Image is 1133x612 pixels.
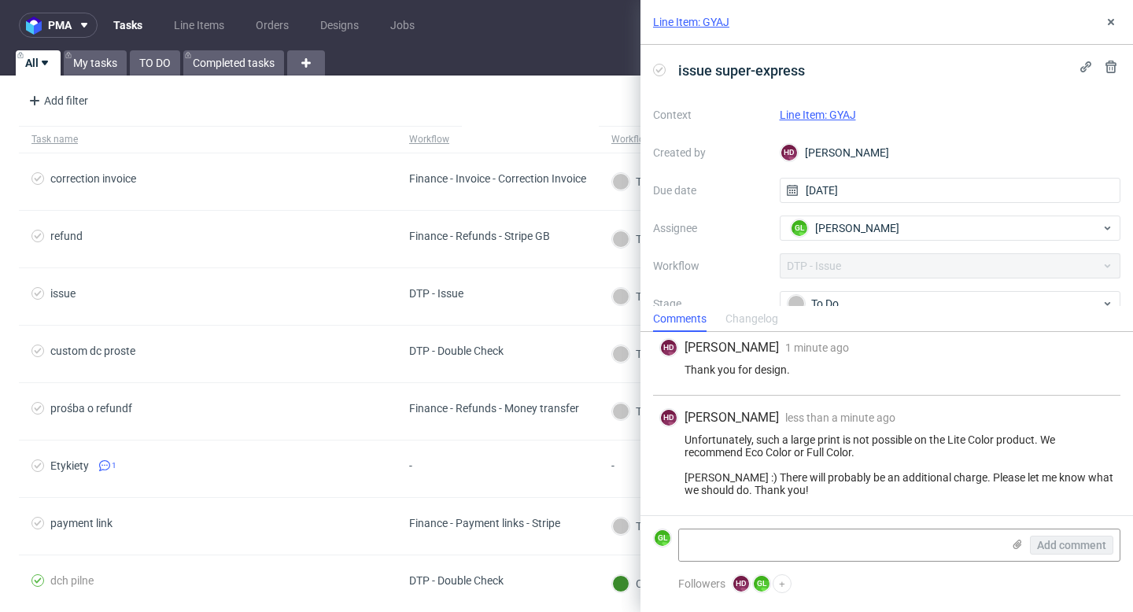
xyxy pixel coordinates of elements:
[672,57,811,83] span: issue super-express
[653,143,767,162] label: Created by
[409,172,586,185] div: Finance - Invoice - Correction Invoice
[659,433,1114,496] div: Unfortunately, such a large print is not possible on the Lite Color product. We recommend Eco Col...
[50,345,135,357] div: custom dc proste
[653,294,767,313] label: Stage
[409,459,447,472] div: -
[653,307,707,332] div: Comments
[661,410,677,426] figcaption: HD
[653,181,767,200] label: Due date
[409,517,560,529] div: Finance - Payment links - Stripe
[64,50,127,76] a: My tasks
[112,459,116,472] span: 1
[409,345,504,357] div: DTP - Double Check
[183,50,284,76] a: Completed tasks
[612,403,663,420] div: To Do
[785,341,849,354] span: 1 minute ago
[653,256,767,275] label: Workflow
[781,145,797,160] figcaption: HD
[611,133,677,146] div: Workflow stage
[612,518,663,535] div: To Do
[409,230,550,242] div: Finance - Refunds - Stripe GB
[50,230,83,242] div: refund
[26,17,48,35] img: logo
[785,411,895,424] span: less than a minute ago
[409,574,504,587] div: DTP - Double Check
[16,50,61,76] a: All
[50,172,136,185] div: correction invoice
[773,574,792,593] button: +
[780,109,856,121] a: Line Item: GYAJ
[754,576,769,592] figcaption: GL
[792,220,807,236] figcaption: GL
[130,50,180,76] a: TO DO
[733,576,749,592] figcaption: HD
[725,307,778,332] div: Changelog
[611,459,649,472] div: -
[164,13,234,38] a: Line Items
[661,340,677,356] figcaption: HD
[659,363,1114,376] div: Thank you for design.
[612,575,688,592] div: Completed
[19,13,98,38] button: pma
[788,295,1101,312] div: To Do
[409,287,463,300] div: DTP - Issue
[409,133,449,146] div: Workflow
[612,230,663,248] div: To Do
[612,288,663,305] div: To Do
[780,140,1121,165] div: [PERSON_NAME]
[409,402,579,415] div: Finance - Refunds - Money transfer
[685,409,779,426] span: [PERSON_NAME]
[653,105,767,124] label: Context
[311,13,368,38] a: Designs
[653,14,729,30] a: Line Item: GYAJ
[685,339,779,356] span: [PERSON_NAME]
[381,13,424,38] a: Jobs
[678,577,725,590] span: Followers
[50,287,76,300] div: issue
[50,517,113,529] div: payment link
[48,20,72,31] span: pma
[104,13,152,38] a: Tasks
[50,402,132,415] div: prośba o refundf
[246,13,298,38] a: Orders
[815,220,899,236] span: [PERSON_NAME]
[22,88,91,113] div: Add filter
[655,530,670,546] figcaption: GL
[50,574,94,587] div: dch pilne
[653,219,767,238] label: Assignee
[31,133,384,146] span: Task name
[612,173,663,190] div: To Do
[50,459,89,472] div: Etykiety
[612,345,663,363] div: To Do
